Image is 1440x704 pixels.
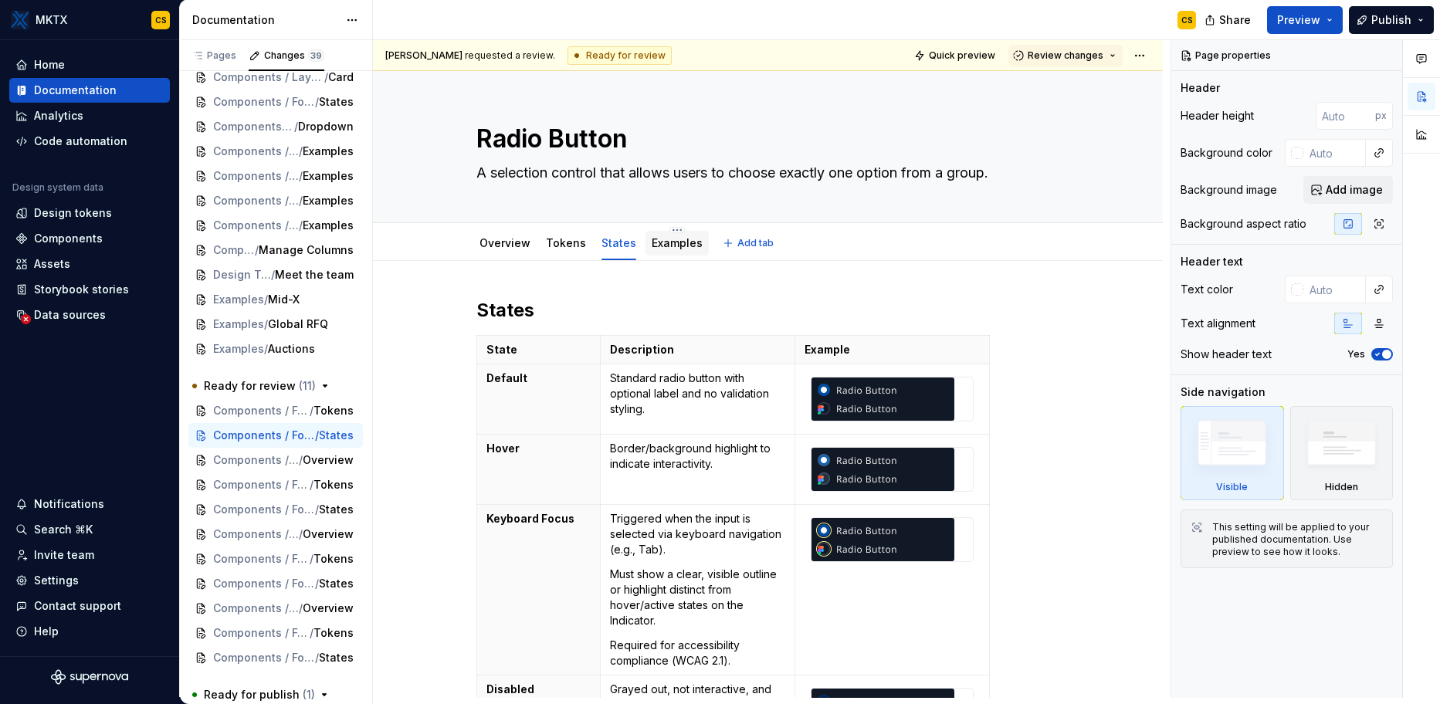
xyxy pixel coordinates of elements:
[9,252,170,276] a: Assets
[313,551,354,567] span: Tokens
[188,287,363,312] a: Examples/Mid-X
[310,403,313,418] span: /
[213,576,315,591] span: Components / Form Fields / Toggle
[275,267,354,283] span: Meet the team
[298,119,354,134] span: Dropdown
[595,226,642,259] div: States
[610,371,785,417] p: Standard radio button with optional label and no validation styling.
[303,193,354,208] span: Examples
[34,624,59,639] div: Help
[264,49,324,62] div: Changes
[1181,182,1277,198] div: Background image
[303,452,354,468] span: Overview
[34,205,112,221] div: Design tokens
[308,49,324,62] span: 39
[652,236,703,249] a: Examples
[319,650,354,665] span: States
[188,374,363,398] button: Ready for review (11)
[268,316,328,332] span: Global RFQ
[1349,6,1434,34] button: Publish
[1316,102,1375,130] input: Auto
[34,83,117,98] div: Documentation
[188,262,363,287] a: Design Team/Meet the team
[9,568,170,593] a: Settings
[11,11,29,29] img: 6599c211-2218-4379-aa47-474b768e6477.png
[188,238,363,262] a: Components / Grids/Manage Columns
[188,472,363,497] a: Components / Form Fields / Checkbox/Tokens
[9,78,170,103] a: Documentation
[313,403,354,418] span: Tokens
[213,94,315,110] span: Components / Form Fields / Input
[213,168,299,184] span: Components / Form Fields / Checkbox
[9,129,170,154] a: Code automation
[9,103,170,128] a: Analytics
[3,3,176,36] button: MKTXCS
[213,316,264,332] span: Examples
[1325,481,1358,493] div: Hidden
[36,12,67,28] div: MKTX
[192,12,338,28] div: Documentation
[188,337,363,361] a: Examples/Auctions
[213,218,299,233] span: Components / Form Fields / Search
[486,682,591,697] p: Disabled
[1347,348,1365,360] label: Yes
[929,49,995,62] span: Quick preview
[9,303,170,327] a: Data sources
[213,292,264,307] span: Examples
[299,452,303,468] span: /
[303,688,315,701] span: ( 1 )
[188,114,363,139] a: Components / Form Fields/Dropdown
[259,242,354,258] span: Manage Columns
[473,120,1057,157] textarea: Radio Button
[324,69,328,85] span: /
[1181,80,1220,96] div: Header
[213,267,271,283] span: Design Team
[213,551,310,567] span: Components / Form Fields / Toggle
[568,46,672,65] div: Ready for review
[299,379,316,392] span: ( 11 )
[213,119,294,134] span: Components / Form Fields
[610,441,785,472] p: Border/background highlight to indicate interactivity.
[213,193,299,208] span: Components / Form Fields / Toggle
[385,49,555,62] span: requested a review.
[213,650,315,665] span: Components / Form Fields / Search
[805,342,980,357] p: Example
[9,201,170,225] a: Design tokens
[1277,12,1320,28] span: Preview
[9,517,170,542] button: Search ⌘K
[299,218,303,233] span: /
[188,139,363,164] a: Components / Form Fields / Radio Button/Examples
[610,638,785,668] p: Required for accessibility compliance (WCAG 2.1).
[34,598,121,614] div: Contact support
[188,645,363,670] a: Components / Form Fields / Search/States
[34,134,127,149] div: Code automation
[610,342,785,357] p: Description
[34,573,79,588] div: Settings
[34,108,83,124] div: Analytics
[310,625,313,641] span: /
[303,168,354,184] span: Examples
[188,312,363,337] a: Examples/Global RFQ
[811,518,954,561] img: fd79457d-44c8-4147-a049-ab46df556d2e.png
[610,511,785,557] p: Triggered when the input is selected via keyboard navigation (e.g., Tab).
[9,52,170,77] a: Home
[303,526,354,542] span: Overview
[1181,216,1306,232] div: Background aspect ratio
[476,298,1060,323] h2: States
[1181,14,1193,26] div: CS
[188,522,363,547] a: Components / Form Fields / Toggle/Overview
[188,596,363,621] a: Components / Form Fields / Search/Overview
[313,625,354,641] span: Tokens
[315,576,319,591] span: /
[310,551,313,567] span: /
[34,522,93,537] div: Search ⌘K
[213,69,324,85] span: Components / Layout
[213,403,310,418] span: Components / Form Fields / Radio Button
[486,511,591,526] p: Keyboard Focus
[299,526,303,542] span: /
[204,378,316,394] span: Ready for review
[188,497,363,522] a: Components / Form Fields / Checkbox/States
[213,452,299,468] span: Components / Form Fields / Checkbox
[213,526,299,542] span: Components / Form Fields / Toggle
[188,571,363,596] a: Components / Form Fields / Toggle/States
